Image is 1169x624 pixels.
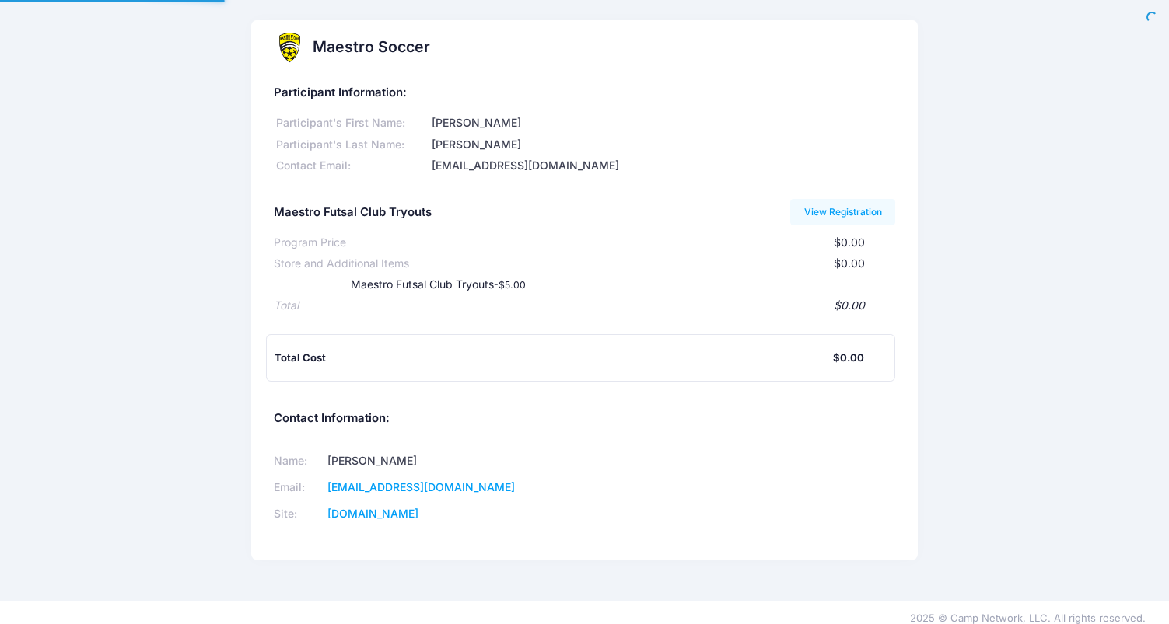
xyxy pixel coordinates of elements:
div: Total [274,298,299,314]
h5: Maestro Futsal Club Tryouts [274,206,432,220]
h5: Contact Information: [274,412,895,426]
div: Participant's First Name: [274,115,429,131]
a: View Registration [790,199,895,225]
td: [PERSON_NAME] [322,448,564,475]
h5: Participant Information: [274,86,895,100]
div: [PERSON_NAME] [429,115,895,131]
td: Name: [274,448,322,475]
span: $0.00 [834,235,865,249]
a: [EMAIL_ADDRESS][DOMAIN_NAME] [327,480,515,493]
div: [EMAIL_ADDRESS][DOMAIN_NAME] [429,158,895,174]
td: Email: [274,475,322,501]
small: -$5.00 [494,279,526,291]
div: Maestro Futsal Club Tryouts [320,277,691,293]
div: [PERSON_NAME] [429,137,895,153]
div: $0.00 [833,350,864,366]
a: [DOMAIN_NAME] [327,507,418,520]
div: Participant's Last Name: [274,137,429,153]
div: $0.00 [299,298,865,314]
div: Contact Email: [274,158,429,174]
h2: Maestro Soccer [313,38,430,56]
div: $0.00 [409,256,865,272]
span: 2025 © Camp Network, LLC. All rights reserved. [910,612,1146,624]
div: Total Cost [275,350,833,366]
div: Program Price [274,235,346,251]
td: Site: [274,501,322,528]
div: Store and Additional Items [274,256,409,272]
